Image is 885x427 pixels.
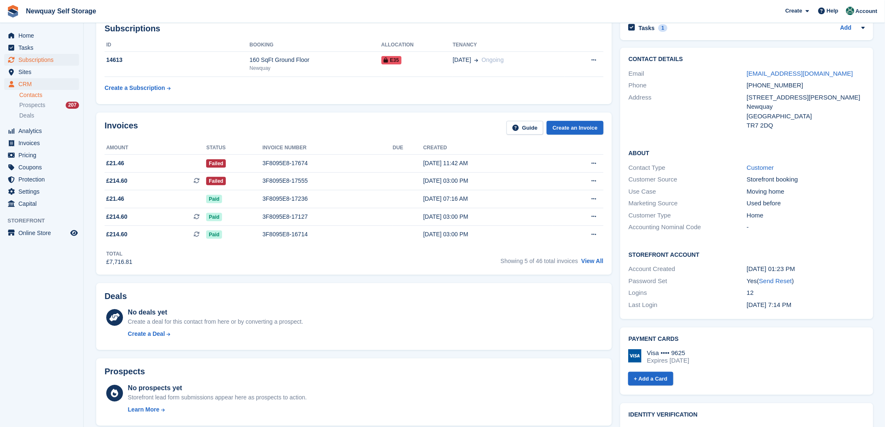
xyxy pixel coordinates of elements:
h2: Storefront Account [629,250,865,258]
span: £21.46 [106,194,124,203]
div: 12 [747,288,865,298]
div: [GEOGRAPHIC_DATA] [747,112,865,121]
span: ( ) [757,277,794,284]
a: [EMAIL_ADDRESS][DOMAIN_NAME] [747,70,853,77]
img: stora-icon-8386f47178a22dfd0bd8f6a31ec36ba5ce8667c1dd55bd0f319d3a0aa187defe.svg [7,5,19,18]
th: ID [105,38,250,52]
img: JON [846,7,854,15]
span: Failed [206,159,226,168]
span: £214.60 [106,212,128,221]
div: Customer Type [629,211,747,220]
div: 3F8095E8-17555 [263,176,393,185]
h2: Invoices [105,121,138,135]
th: Status [206,141,262,155]
div: [STREET_ADDRESS][PERSON_NAME] [747,93,865,102]
div: Create a Subscription [105,84,165,92]
div: Contact Type [629,163,747,173]
a: + Add a Card [628,372,673,386]
a: Preview store [69,228,79,238]
span: Prospects [19,101,45,109]
div: Used before [747,199,865,208]
a: menu [4,198,79,210]
div: Phone [629,81,747,90]
a: menu [4,42,79,54]
a: menu [4,78,79,90]
a: menu [4,30,79,41]
div: TR7 2DQ [747,121,865,130]
img: Visa Logo [628,349,642,363]
div: Create a deal for this contact from here or by converting a prospect. [128,317,303,326]
a: Deals [19,111,79,120]
th: Allocation [381,38,453,52]
th: Due [393,141,423,155]
a: View All [581,258,604,264]
time: 2025-07-30 18:14:45 UTC [747,301,792,308]
h2: Subscriptions [105,24,604,33]
div: £7,716.81 [106,258,132,266]
a: Contacts [19,91,79,99]
span: Create [785,7,802,15]
div: Account Created [629,264,747,274]
span: Storefront [8,217,83,225]
div: Expires [DATE] [647,357,689,364]
span: £21.46 [106,159,124,168]
div: Use Case [629,187,747,197]
span: £214.60 [106,230,128,239]
span: Home [18,30,69,41]
div: - [747,222,865,232]
div: Marketing Source [629,199,747,208]
span: Help [827,7,839,15]
span: Protection [18,174,69,185]
div: Newquay [250,64,381,72]
div: Home [747,211,865,220]
div: [DATE] 03:00 PM [423,212,553,221]
div: Accounting Nominal Code [629,222,747,232]
div: No deals yet [128,307,303,317]
a: Guide [506,121,543,135]
div: Address [629,93,747,130]
div: Create a Deal [128,330,165,338]
span: Analytics [18,125,69,137]
h2: About [629,148,865,157]
h2: Payment cards [629,336,865,343]
a: Create an Invoice [547,121,604,135]
div: 3F8095E8-17674 [263,159,393,168]
span: Invoices [18,137,69,149]
a: menu [4,227,79,239]
a: menu [4,149,79,161]
h2: Deals [105,291,127,301]
th: Created [423,141,553,155]
span: E35 [381,56,402,64]
a: Create a Deal [128,330,303,338]
div: Visa •••• 9625 [647,349,689,357]
a: Create a Subscription [105,80,171,96]
div: Storefront lead form submissions appear here as prospects to action. [128,393,307,402]
a: menu [4,125,79,137]
div: Total [106,250,132,258]
div: No prospects yet [128,383,307,393]
div: Learn More [128,405,159,414]
span: Sites [18,66,69,78]
div: [DATE] 03:00 PM [423,230,553,239]
div: Last Login [629,300,747,310]
div: Email [629,69,747,79]
div: Yes [747,276,865,286]
a: menu [4,137,79,149]
a: Newquay Self Storage [23,4,100,18]
span: Deals [19,112,34,120]
div: Password Set [629,276,747,286]
span: Paid [206,195,222,203]
th: Tenancy [453,38,565,52]
span: Settings [18,186,69,197]
h2: Identity verification [629,412,865,418]
a: menu [4,161,79,173]
span: Subscriptions [18,54,69,66]
a: Send Reset [759,277,792,284]
th: Invoice number [263,141,393,155]
span: Coupons [18,161,69,173]
div: 1 [658,24,668,32]
span: Showing 5 of 46 total invoices [501,258,578,264]
a: Add [840,23,852,33]
span: [DATE] [453,56,471,64]
div: [DATE] 07:16 AM [423,194,553,203]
